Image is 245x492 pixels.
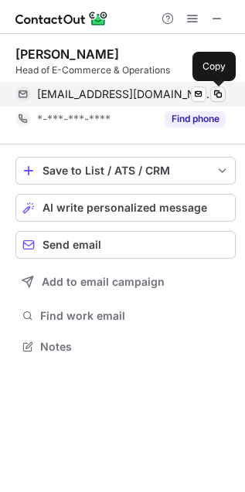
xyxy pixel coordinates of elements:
button: Send email [15,231,236,259]
button: Add to email campaign [15,268,236,296]
span: Send email [43,239,101,251]
div: Save to List / ATS / CRM [43,165,209,177]
span: Add to email campaign [42,276,165,288]
span: [EMAIL_ADDRESS][DOMAIN_NAME] [37,87,214,101]
div: [PERSON_NAME] [15,46,119,62]
span: Find work email [40,309,230,323]
img: ContactOut v5.3.10 [15,9,108,28]
button: save-profile-one-click [15,157,236,185]
button: AI write personalized message [15,194,236,222]
button: Reveal Button [165,111,226,127]
span: AI write personalized message [43,202,207,214]
div: Head of E-Commerce & Operations [15,63,236,77]
button: Notes [15,336,236,358]
button: Find work email [15,305,236,327]
span: Notes [40,340,230,354]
